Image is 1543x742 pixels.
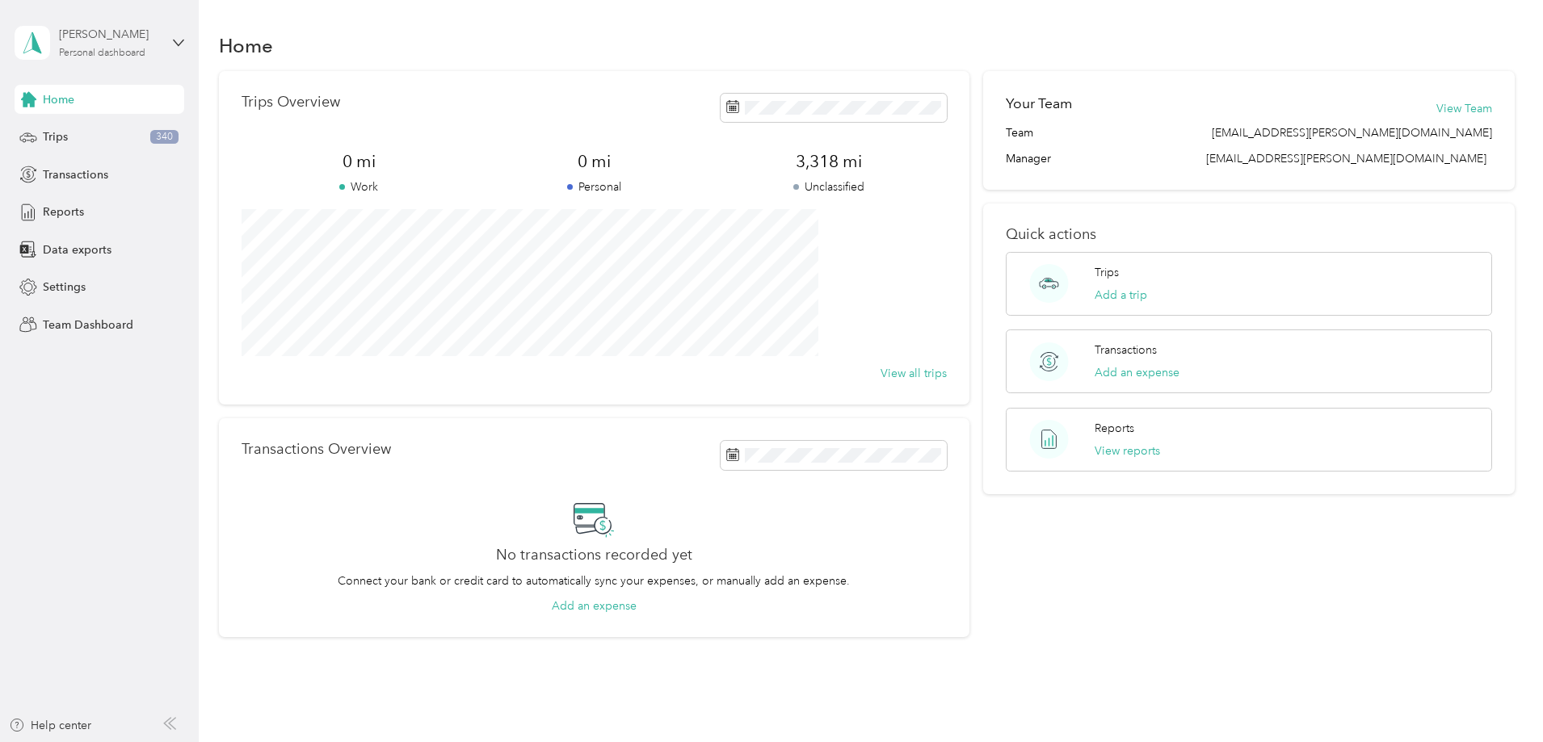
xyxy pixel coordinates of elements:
[43,128,68,145] span: Trips
[43,241,111,258] span: Data exports
[1453,652,1543,742] iframe: Everlance-gr Chat Button Frame
[1006,150,1051,167] span: Manager
[1095,420,1134,437] p: Reports
[219,37,273,54] h1: Home
[1095,287,1147,304] button: Add a trip
[59,48,145,58] div: Personal dashboard
[712,150,947,173] span: 3,318 mi
[1095,264,1119,281] p: Trips
[338,572,850,589] p: Connect your bank or credit card to automatically sync your expenses, or manually add an expense.
[1206,152,1486,166] span: [EMAIL_ADDRESS][PERSON_NAME][DOMAIN_NAME]
[9,717,91,734] button: Help center
[1006,226,1492,243] p: Quick actions
[1212,124,1492,141] span: [EMAIL_ADDRESS][PERSON_NAME][DOMAIN_NAME]
[59,26,160,43] div: [PERSON_NAME]
[881,365,947,382] button: View all trips
[43,203,84,220] span: Reports
[496,547,692,564] h2: No transactions recorded yet
[552,597,637,614] button: Add an expense
[712,178,947,195] p: Unclassified
[43,317,133,333] span: Team Dashboard
[1095,342,1157,358] p: Transactions
[1006,94,1072,114] h2: Your Team
[477,178,712,195] p: Personal
[43,166,108,183] span: Transactions
[242,441,391,458] p: Transactions Overview
[43,279,86,296] span: Settings
[1095,364,1179,381] button: Add an expense
[242,94,340,111] p: Trips Overview
[242,178,477,195] p: Work
[1006,124,1033,141] span: Team
[477,150,712,173] span: 0 mi
[1095,442,1160,459] button: View reports
[43,91,74,108] span: Home
[242,150,477,173] span: 0 mi
[150,130,179,145] span: 340
[1436,100,1492,117] button: View Team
